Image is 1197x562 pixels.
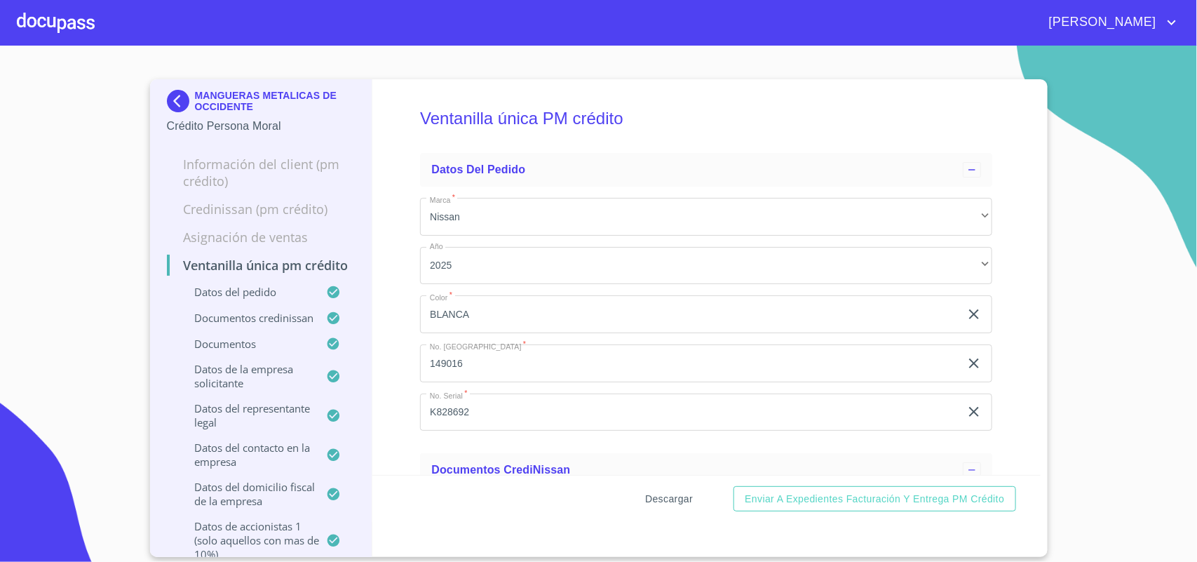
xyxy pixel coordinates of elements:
span: Documentos CrediNissan [431,464,570,476]
div: Documentos CrediNissan [420,453,992,487]
span: Descargar [645,490,693,508]
p: Datos del contacto en la empresa [167,441,327,469]
button: clear input [966,403,982,420]
div: 2025 [420,247,992,285]
span: [PERSON_NAME] [1039,11,1163,34]
p: Credinissan (PM crédito) [167,201,356,218]
span: Datos del pedido [431,163,525,175]
div: MANGUERAS METALICAS DE OCCIDENTE [167,90,356,118]
div: Datos del pedido [420,153,992,187]
p: Crédito Persona Moral [167,118,356,135]
p: Datos del domicilio fiscal de la empresa [167,480,327,508]
p: Datos del representante legal [167,401,327,429]
p: Ventanilla única PM crédito [167,257,356,274]
div: Nissan [420,198,992,236]
img: Docupass spot blue [167,90,195,112]
button: Descargar [640,486,698,512]
button: account of current user [1039,11,1180,34]
p: Información del Client (PM crédito) [167,156,356,189]
p: Datos del pedido [167,285,327,299]
p: Documentos [167,337,327,351]
button: clear input [966,355,982,372]
button: clear input [966,306,982,323]
h5: Ventanilla única PM crédito [420,90,992,147]
p: Documentos CrediNissan [167,311,327,325]
p: Asignación de Ventas [167,229,356,246]
p: Datos de la empresa solicitante [167,362,327,390]
p: MANGUERAS METALICAS DE OCCIDENTE [195,90,356,112]
p: Datos de accionistas 1 (solo aquellos con mas de 10%) [167,519,327,561]
span: Enviar a Expedientes Facturación y Entrega PM crédito [745,490,1004,508]
button: Enviar a Expedientes Facturación y Entrega PM crédito [733,486,1015,512]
